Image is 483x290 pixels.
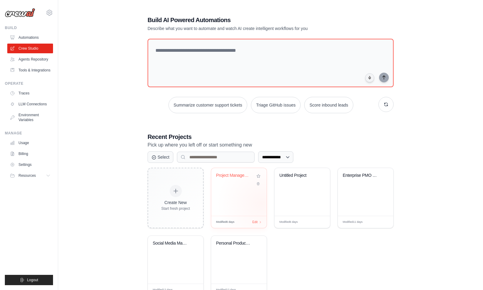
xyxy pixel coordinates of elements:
[251,97,301,113] button: Triage GitHub issues
[216,220,235,224] span: Modified 6 days
[148,16,351,24] h1: Build AI Powered Automations
[5,8,35,17] img: Logo
[5,131,53,136] div: Manage
[161,199,190,206] div: Create New
[379,220,384,224] span: Edit
[148,141,394,149] p: Pick up where you left off or start something new
[27,278,38,282] span: Logout
[252,220,258,224] span: Edit
[316,220,321,224] span: Edit
[7,44,53,53] a: Crew Studio
[7,54,53,64] a: Agents Repository
[7,160,53,170] a: Settings
[148,151,173,163] button: Select
[7,33,53,42] a: Automations
[7,110,53,125] a: Environment Variables
[148,133,394,141] h3: Recent Projects
[343,173,379,178] div: Enterprise PMO Weekly Reporting System
[216,241,253,246] div: Personal Productivity Assistant
[365,73,374,82] button: Click to speak your automation idea
[161,206,190,211] div: Start fresh project
[343,220,363,224] span: Modified 11 days
[255,181,262,187] button: Delete project
[216,173,253,178] div: Project Management & Resource Allocation Hub
[153,241,189,246] div: Social Media Management Automation
[7,88,53,98] a: Traces
[279,173,316,178] div: Untitled Project
[5,25,53,30] div: Build
[7,149,53,159] a: Billing
[378,97,394,112] button: Get new suggestions
[5,275,53,285] button: Logout
[5,81,53,86] div: Operate
[279,220,298,224] span: Modified 6 days
[255,173,262,180] button: Add to favorites
[148,25,351,31] p: Describe what you want to automate and watch AI create intelligent workflows for you
[304,97,353,113] button: Score inbound leads
[7,99,53,109] a: LLM Connections
[7,171,53,180] button: Resources
[18,173,36,178] span: Resources
[168,97,247,113] button: Summarize customer support tickets
[7,65,53,75] a: Tools & Integrations
[7,138,53,148] a: Usage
